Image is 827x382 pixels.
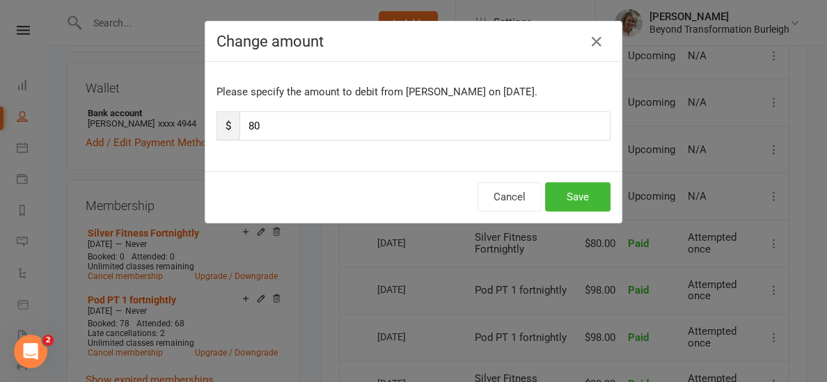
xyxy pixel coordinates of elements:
span: 2 [42,335,54,346]
p: Please specify the amount to debit from [PERSON_NAME] on [DATE]. [216,83,611,100]
button: Close [585,31,608,53]
button: Cancel [478,182,542,212]
iframe: Intercom live chat [14,335,47,368]
button: Save [545,182,611,212]
h4: Change amount [216,33,611,50]
span: $ [216,111,239,141]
